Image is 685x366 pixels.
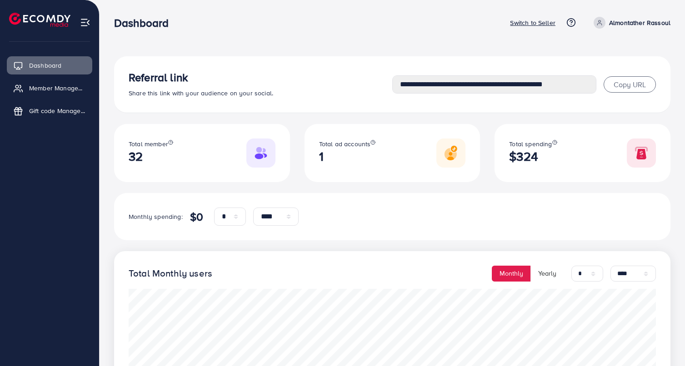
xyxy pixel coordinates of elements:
a: Dashboard [7,56,92,74]
h4: $0 [190,210,203,223]
a: Almontather Rassoul [590,17,670,29]
a: Member Management [7,79,92,97]
p: Almontather Rassoul [609,17,670,28]
h3: Referral link [129,71,392,84]
iframe: Chat [646,325,678,359]
a: Gift code Management [7,102,92,120]
img: logo [9,13,70,27]
img: Responsive image [436,138,465,168]
button: Yearly [530,266,564,282]
span: Copy URL [614,79,646,89]
span: Gift code Management [29,106,85,115]
h2: 1 [319,149,376,164]
h4: Total Monthly users [129,268,212,279]
img: Responsive image [627,138,656,168]
h2: 32 [129,149,173,164]
h3: Dashboard [114,16,176,30]
img: menu [80,17,90,28]
img: Responsive image [246,138,275,168]
span: Member Management [29,84,85,93]
span: Share this link with your audience on your social. [129,89,273,98]
button: Monthly [492,266,531,282]
p: Monthly spending: [129,211,183,222]
span: Total ad accounts [319,139,371,148]
span: Total spending [509,139,552,148]
h2: $324 [509,149,557,164]
span: Dashboard [29,61,61,70]
span: Total member [129,139,168,148]
button: Copy URL [604,76,656,93]
p: Switch to Seller [510,17,555,28]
